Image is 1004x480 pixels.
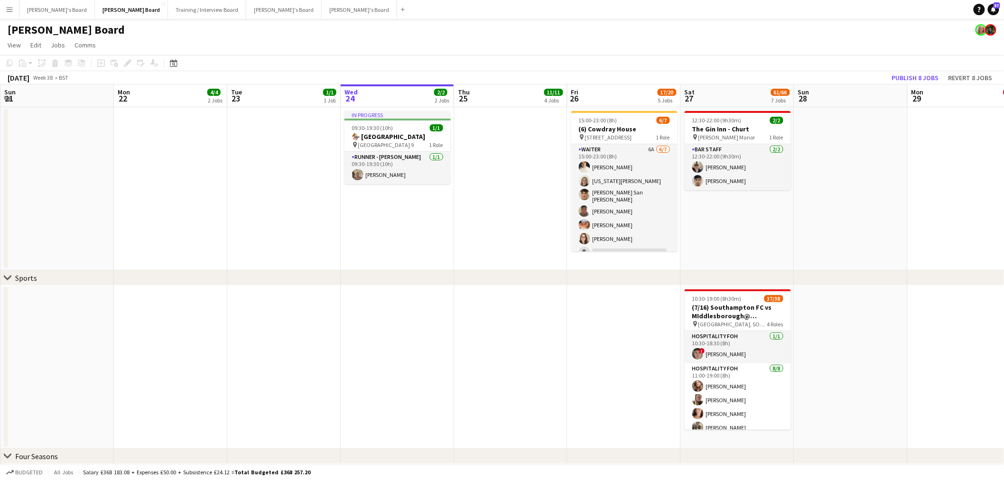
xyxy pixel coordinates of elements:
div: BST [59,74,68,81]
button: Publish 8 jobs [888,72,943,84]
span: Edit [30,41,41,49]
a: Edit [27,39,45,51]
button: Training / Interview Board [168,0,246,19]
div: Salary £368 183.08 + Expenses £50.00 + Subsistence £24.12 = [83,469,310,476]
div: [DATE] [8,73,29,83]
button: [PERSON_NAME]'s Board [322,0,397,19]
app-user-avatar: Caitlin Simpson-Hodson [976,24,987,36]
div: Sports [15,273,37,283]
span: 57 [994,2,1000,9]
a: Jobs [47,39,69,51]
span: Budgeted [15,469,43,476]
span: All jobs [52,469,75,476]
button: Budgeted [5,467,44,478]
button: Revert 8 jobs [945,72,996,84]
span: Total Budgeted £368 257.20 [234,469,310,476]
a: View [4,39,25,51]
span: View [8,41,21,49]
a: Comms [71,39,100,51]
span: Jobs [51,41,65,49]
app-user-avatar: Dean Manyonga [985,24,996,36]
button: [PERSON_NAME]'s Board [19,0,95,19]
span: Comms [74,41,96,49]
div: Four Seasons [15,452,58,461]
button: [PERSON_NAME]'s Board [246,0,322,19]
button: [PERSON_NAME] Board [95,0,168,19]
h1: [PERSON_NAME] Board [8,23,125,37]
a: 57 [988,4,999,15]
